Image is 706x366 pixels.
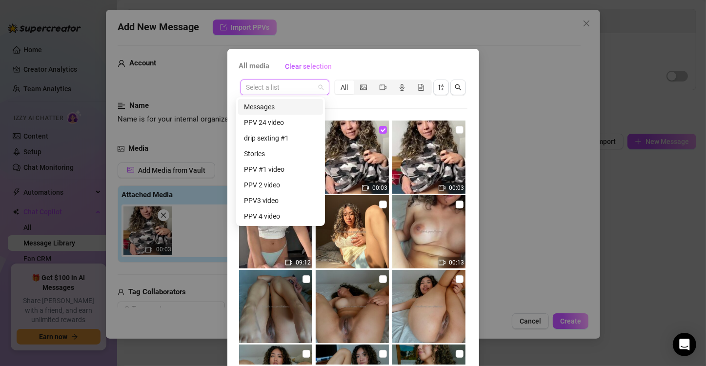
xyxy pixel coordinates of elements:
[316,270,389,343] img: media
[244,102,317,112] div: Messages
[238,146,323,162] div: Stories
[238,115,323,130] div: PPV 24 video
[239,61,270,72] span: All media
[373,184,388,191] span: 00:03
[244,133,317,143] div: drip sexting #1
[239,195,312,268] img: media
[238,208,323,224] div: PPV 4 video
[244,148,317,159] div: Stories
[438,84,444,91] span: sort-descending
[399,84,405,91] span: audio
[244,117,317,128] div: PPV 24 video
[238,162,323,177] div: PPV #1 video
[244,195,317,206] div: PPV3 video
[418,84,424,91] span: file-gif
[673,333,696,356] div: Open Intercom Messenger
[238,177,323,193] div: PPV 2 video
[392,121,465,194] img: media
[296,259,311,266] span: 09:12
[449,259,464,266] span: 00:13
[238,130,323,146] div: drip sexting #1
[392,195,465,268] img: media
[285,62,332,70] span: Clear selection
[392,270,465,343] img: media
[244,180,317,190] div: PPV 2 video
[238,193,323,208] div: PPV3 video
[439,259,445,266] span: video-camera
[239,270,312,343] img: media
[380,84,386,91] span: video-camera
[455,84,462,91] span: search
[316,121,389,194] img: media
[449,184,464,191] span: 00:03
[362,184,369,191] span: video-camera
[334,80,432,95] div: segmented control
[316,195,389,268] img: media
[335,81,354,94] div: All
[244,211,317,222] div: PPV 4 video
[433,80,449,95] button: sort-descending
[278,59,340,74] button: Clear selection
[244,164,317,175] div: PPV #1 video
[285,259,292,266] span: video-camera
[360,84,367,91] span: picture
[439,184,445,191] span: video-camera
[238,99,323,115] div: Messages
